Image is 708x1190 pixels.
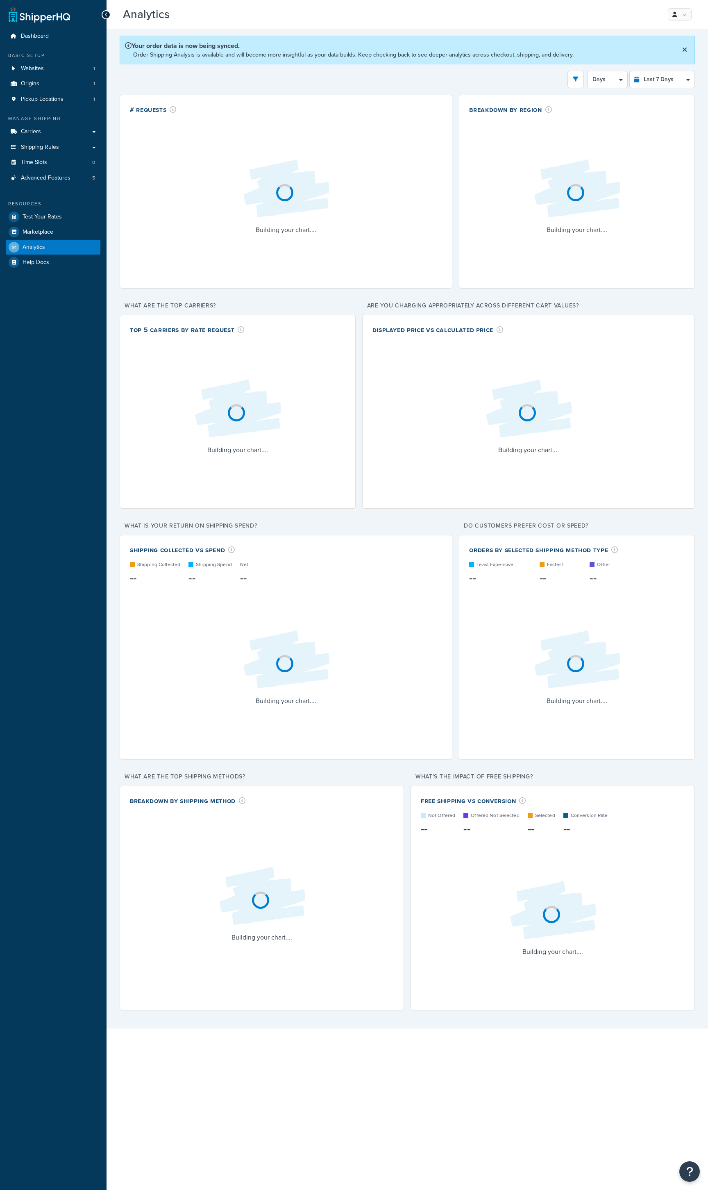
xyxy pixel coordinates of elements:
span: Help Docs [23,259,49,266]
div: -- [469,572,513,584]
p: Net [240,561,248,568]
img: Loading... [528,153,626,224]
p: Building your chart.... [213,932,311,943]
div: -- [130,572,180,584]
a: Help Docs [6,255,100,270]
div: Shipping Collected VS Spend [130,545,256,555]
span: 1 [93,65,95,72]
img: Loading... [479,373,578,444]
div: Displayed Price vs Calculated Price [372,325,504,334]
span: Origins [21,80,39,87]
p: Fastest [547,561,564,568]
p: Building your chart.... [528,695,626,707]
a: Advanced Features5 [6,171,100,186]
a: Origins1 [6,76,100,91]
p: Conversion Rate [571,812,608,819]
span: Shipping Rules [21,144,59,151]
li: Pickup Locations [6,92,100,107]
span: Dashboard [21,33,49,40]
p: Shipping Spend [196,561,232,568]
li: Origins [6,76,100,91]
div: -- [590,572,610,584]
div: -- [421,823,455,835]
span: Test Your Rates [23,214,62,221]
div: # Requests [130,105,177,114]
li: Time Slots [6,155,100,170]
p: Not Offered [428,812,455,819]
p: Order Shipping Analysis is available and will become more insightful as your data builds. Keep ch... [133,50,574,59]
div: -- [188,572,232,584]
span: Marketplace [23,229,53,236]
a: Marketplace [6,225,100,239]
div: Breakdown by Shipping Method [130,796,246,805]
img: Loading... [213,860,311,932]
a: Test Your Rates [6,209,100,224]
span: Advanced Features [21,175,70,182]
p: What are the top carriers? [120,300,356,312]
a: Dashboard [6,29,100,44]
button: Open Resource Center [679,1161,700,1182]
div: -- [563,823,608,835]
div: -- [240,572,248,584]
img: Loading... [188,373,287,444]
p: Do customers prefer cost or speed? [459,520,695,532]
span: Websites [21,65,44,72]
div: Basic Setup [6,52,100,59]
a: Pickup Locations1 [6,92,100,107]
div: -- [528,823,555,835]
p: What's the impact of Free Shipping? [411,771,695,783]
p: What is your return on shipping spend? [120,520,452,532]
div: Top 5 Carriers by Rate Request [130,325,245,334]
span: Carriers [21,128,41,135]
a: Websites1 [6,61,100,76]
p: Least Expensive [477,561,513,568]
a: Time Slots0 [6,155,100,170]
div: Orders by Selected Shipping Method Type [469,545,618,555]
div: -- [540,572,564,584]
p: What are the top shipping methods? [120,771,404,783]
button: open filter drawer [567,71,584,88]
a: Analytics [6,240,100,255]
img: Loading... [528,624,626,695]
p: Are you charging appropriately across different cart values? [362,300,695,312]
h3: Analytics [123,8,654,21]
div: Manage Shipping [6,115,100,122]
p: Selected [535,812,555,819]
p: Building your chart.... [188,444,287,456]
p: Building your chart.... [237,695,335,707]
a: Shipping Rules [6,140,100,155]
div: Breakdown by Region [469,105,552,114]
span: Analytics [23,244,45,251]
img: Loading... [237,153,335,224]
p: Building your chart.... [528,224,626,236]
li: Websites [6,61,100,76]
p: Building your chart.... [237,224,335,236]
div: Resources [6,200,100,207]
span: 5 [92,175,95,182]
p: Offered Not Selected [471,812,519,819]
a: Carriers [6,124,100,139]
p: Building your chart.... [504,946,602,958]
p: Your order data is now being synced. [125,41,574,50]
img: Loading... [237,624,335,695]
p: Other [597,561,610,568]
span: Beta [172,11,200,20]
img: Loading... [504,875,602,946]
span: Time Slots [21,159,47,166]
div: Free Shipping vs Conversion [421,796,616,805]
span: 1 [93,96,95,103]
span: 1 [93,80,95,87]
p: Shipping Collected [137,561,180,568]
span: 0 [92,159,95,166]
li: Advanced Features [6,171,100,186]
span: Pickup Locations [21,96,64,103]
p: Building your chart.... [479,444,578,456]
div: -- [463,823,519,835]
